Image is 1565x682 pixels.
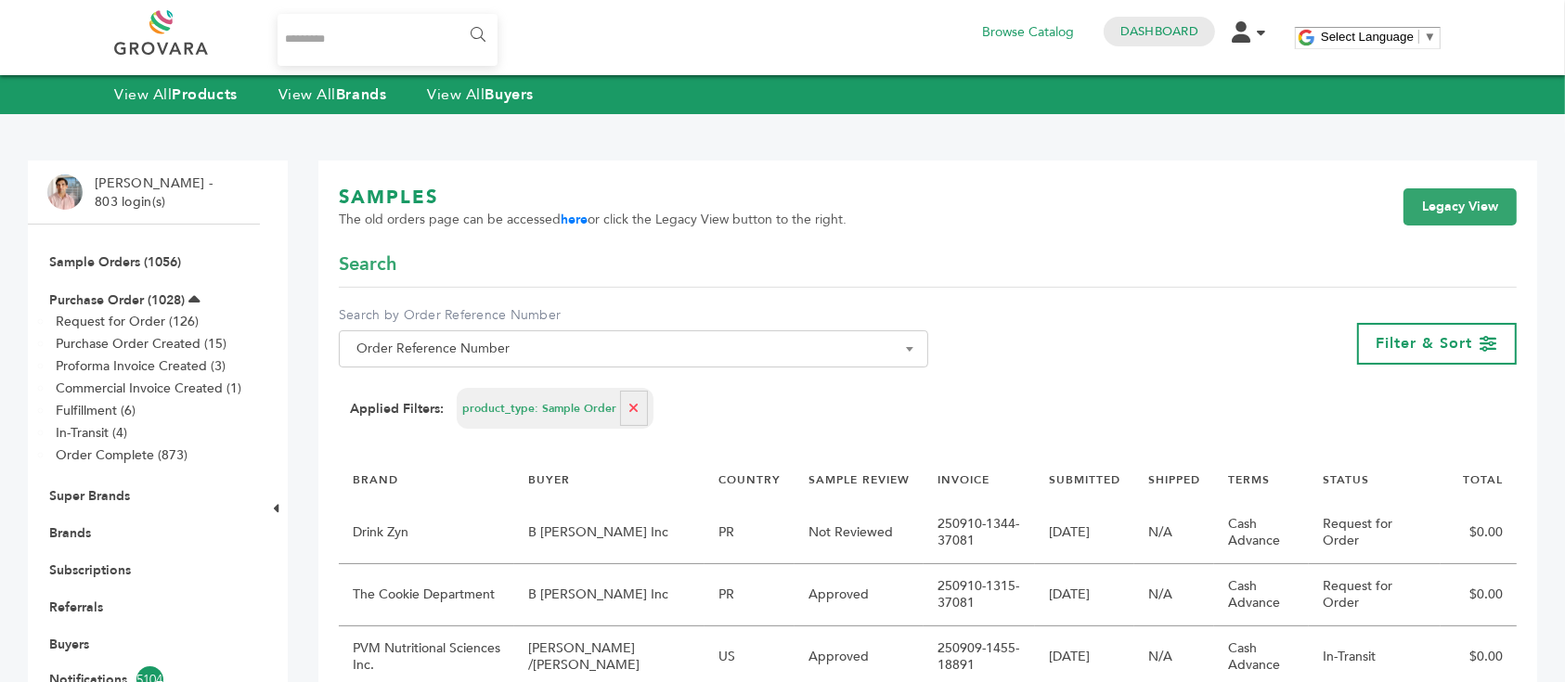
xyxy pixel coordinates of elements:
td: B [PERSON_NAME] Inc [514,564,705,626]
a: STATUS [1323,472,1369,487]
td: Cash Advance [1214,564,1309,626]
a: SAMPLE REVIEW [808,472,910,487]
strong: Products [172,84,237,105]
a: Subscriptions [49,561,131,579]
a: Browse Catalog [982,22,1074,43]
span: Filter & Sort [1377,333,1473,354]
a: COUNTRY [718,472,781,487]
a: SHIPPED [1148,472,1200,487]
a: SUBMITTED [1049,472,1120,487]
a: Legacy View [1403,188,1517,225]
td: Not Reviewed [795,502,924,564]
strong: Applied Filters: [350,400,444,418]
a: View AllBuyers [427,84,534,105]
span: Order Reference Number [339,330,928,367]
td: 250910-1344-37081 [924,502,1034,564]
li: [PERSON_NAME] - 803 login(s) [95,174,217,211]
td: N/A [1134,564,1214,626]
a: BUYER [528,472,570,487]
td: N/A [1134,502,1214,564]
a: In-Transit (4) [56,424,127,442]
strong: Brands [336,84,386,105]
a: Brands [49,524,91,542]
a: Purchase Order Created (15) [56,335,226,353]
td: B [PERSON_NAME] Inc [514,502,705,564]
a: Super Brands [49,487,130,505]
input: Search... [278,14,498,66]
a: Referrals [49,598,103,616]
td: Cash Advance [1214,502,1309,564]
a: TOTAL [1463,472,1503,487]
a: Buyers [49,636,89,653]
a: Select Language​ [1321,30,1436,44]
td: Request for Order [1309,502,1441,564]
a: Sample Orders (1056) [49,253,181,271]
span: product_type: Sample Order [462,401,616,417]
a: here [561,211,588,228]
label: Search by Order Reference Number [339,306,928,325]
h1: SAMPLES [339,185,847,211]
a: Order Complete (873) [56,446,188,464]
a: Request for Order (126) [56,313,199,330]
td: 250910-1315-37081 [924,564,1034,626]
td: [DATE] [1035,502,1134,564]
span: ​ [1418,30,1419,44]
a: INVOICE [938,472,989,487]
td: Request for Order [1309,564,1441,626]
td: The Cookie Department [339,564,514,626]
span: Select Language [1321,30,1414,44]
td: Drink Zyn [339,502,514,564]
a: View AllBrands [278,84,387,105]
a: Fulfillment (6) [56,402,136,419]
span: Search [339,251,396,277]
td: $0.00 [1441,564,1517,626]
a: TERMS [1228,472,1270,487]
a: Dashboard [1120,23,1198,40]
td: Approved [795,564,924,626]
td: PR [705,564,795,626]
a: Purchase Order (1028) [49,291,185,309]
strong: Buyers [485,84,534,105]
td: [DATE] [1035,564,1134,626]
a: View AllProducts [114,84,238,105]
td: PR [705,502,795,564]
span: The old orders page can be accessed or click the Legacy View button to the right. [339,211,847,229]
a: Commercial Invoice Created (1) [56,380,241,397]
a: Proforma Invoice Created (3) [56,357,226,375]
td: $0.00 [1441,502,1517,564]
span: Order Reference Number [349,336,918,362]
a: BRAND [353,472,398,487]
span: ▼ [1424,30,1436,44]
